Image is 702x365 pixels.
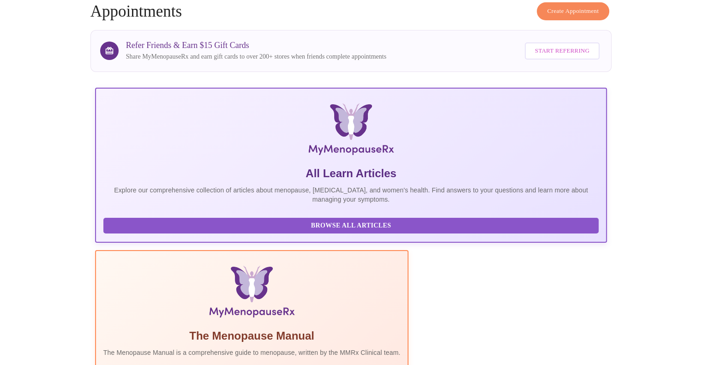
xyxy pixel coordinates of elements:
[103,218,599,234] button: Browse All Articles
[547,6,599,17] span: Create Appointment
[522,38,602,64] a: Start Referring
[103,348,401,357] p: The Menopause Manual is a comprehensive guide to menopause, written by the MMRx Clinical team.
[537,2,610,20] button: Create Appointment
[103,166,599,181] h5: All Learn Articles
[525,42,600,60] button: Start Referring
[180,103,522,159] img: MyMenopauseRx Logo
[126,52,386,61] p: Share MyMenopauseRx and earn gift cards to over 200+ stores when friends complete appointments
[113,220,590,232] span: Browse All Articles
[103,221,601,229] a: Browse All Articles
[103,185,599,204] p: Explore our comprehensive collection of articles about menopause, [MEDICAL_DATA], and women's hea...
[535,46,589,56] span: Start Referring
[103,329,401,343] h5: The Menopause Manual
[150,266,353,321] img: Menopause Manual
[90,2,612,21] h4: Appointments
[126,41,386,50] h3: Refer Friends & Earn $15 Gift Cards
